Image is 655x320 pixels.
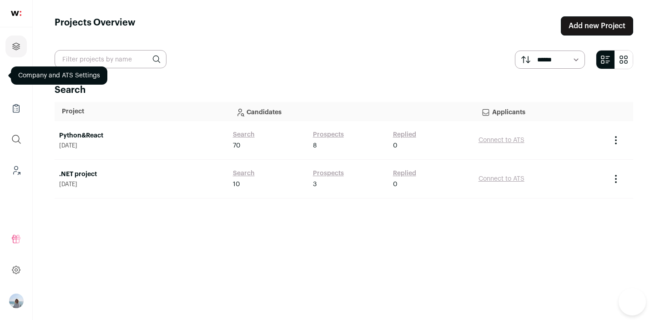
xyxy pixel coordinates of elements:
[393,169,416,178] a: Replied
[59,170,224,179] a: .NET project
[610,173,621,184] button: Project Actions
[59,142,224,149] span: [DATE]
[561,16,633,36] a: Add new Project
[619,288,646,315] iframe: Toggle Customer Support
[313,130,344,139] a: Prospects
[59,181,224,188] span: [DATE]
[233,169,255,178] a: Search
[233,130,255,139] a: Search
[62,107,221,116] p: Project
[11,11,21,16] img: wellfound-shorthand-0d5821cbd27db2630d0214b213865d53afaa358527fdda9d0ea32b1df1b89c2c.svg
[313,141,317,150] span: 8
[393,130,416,139] a: Replied
[9,294,24,308] button: Open dropdown
[5,159,27,181] a: Leads (Backoffice)
[393,180,398,189] span: 0
[55,84,633,97] h2: Search
[313,169,344,178] a: Prospects
[59,131,224,140] a: Python&React
[11,66,107,85] div: Company and ATS Settings
[233,180,240,189] span: 10
[479,176,524,182] a: Connect to ATS
[9,294,24,308] img: 11561648-medium_jpg
[393,141,398,150] span: 0
[233,141,241,150] span: 70
[481,102,599,121] p: Applicants
[479,137,524,143] a: Connect to ATS
[5,66,27,88] a: Company and ATS Settings
[313,180,317,189] span: 3
[236,102,467,121] p: Candidates
[5,36,27,57] a: Projects
[55,50,166,68] input: Filter projects by name
[55,16,136,36] h1: Projects Overview
[610,135,621,146] button: Project Actions
[5,97,27,119] a: Company Lists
